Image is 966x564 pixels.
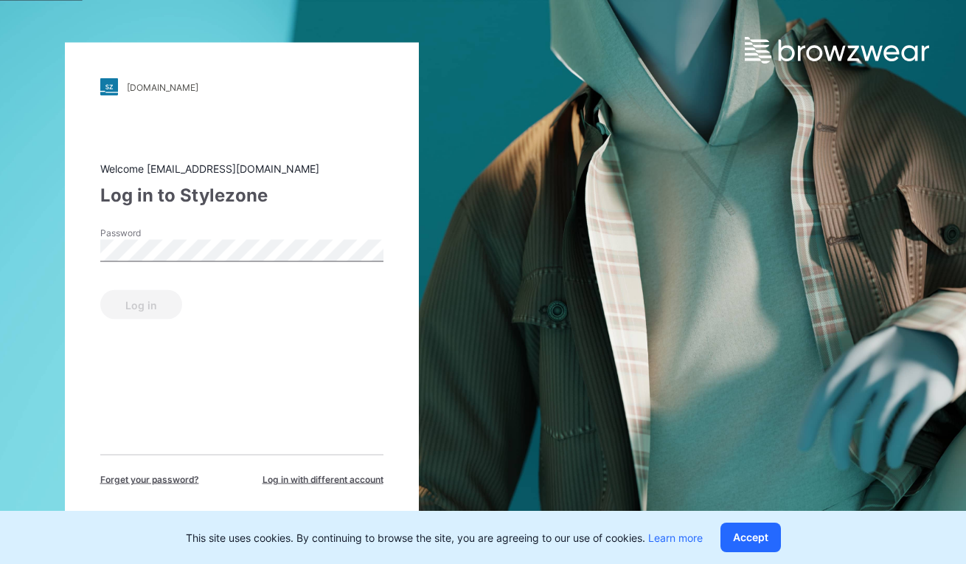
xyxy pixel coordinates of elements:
[100,473,199,486] span: Forget your password?
[648,532,703,544] a: Learn more
[100,161,383,176] div: Welcome [EMAIL_ADDRESS][DOMAIN_NAME]
[100,227,204,240] label: Password
[720,523,781,552] button: Accept
[100,78,118,96] img: stylezone-logo.562084cfcfab977791bfbf7441f1a819.svg
[100,182,383,209] div: Log in to Stylezone
[186,530,703,546] p: This site uses cookies. By continuing to browse the site, you are agreeing to our use of cookies.
[100,78,383,96] a: [DOMAIN_NAME]
[745,37,929,63] img: browzwear-logo.e42bd6dac1945053ebaf764b6aa21510.svg
[263,473,383,486] span: Log in with different account
[127,81,198,92] div: [DOMAIN_NAME]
